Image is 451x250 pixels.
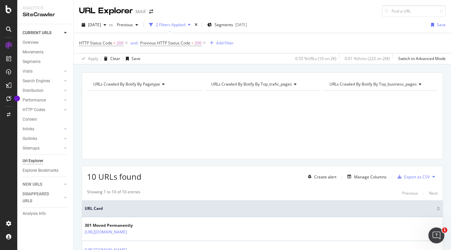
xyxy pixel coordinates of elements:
div: Overview [23,39,39,46]
button: Previous [402,189,418,197]
div: Analysis Info [23,210,46,217]
span: vs [109,22,114,28]
span: URLs Crawled By Botify By pagetype [93,81,160,87]
a: Content [23,116,69,123]
a: CURRENT URLS [23,30,62,36]
a: Performance [23,97,62,104]
span: Previous HTTP Status Code [140,40,190,46]
div: Inlinks [23,126,34,133]
div: times [193,22,199,28]
span: = [191,40,194,46]
a: Outlinks [23,135,62,142]
button: [DATE] [79,20,109,30]
a: HTTP Codes [23,106,62,113]
div: Sitemaps [23,145,40,152]
div: Segments [23,58,41,65]
div: MAIF [135,8,146,15]
button: 2 Filters Applied [146,20,193,30]
a: DISAPPEARED URLS [23,191,62,205]
div: 0.01 % Visits ( 222 on 2M ) [345,56,390,61]
div: Previous [402,190,418,196]
span: Previous [114,22,133,28]
span: 10 URLs found [87,171,141,182]
div: Apply [88,56,98,61]
a: Url Explorer [23,157,69,164]
h4: URLs Crawled By Botify By top_trafic_pages [210,79,314,90]
span: 2025 Aug. 12th [88,22,101,28]
button: Clear [101,53,120,64]
span: 200 [195,38,202,48]
button: and [131,40,137,46]
div: NEW URLS [23,181,42,188]
div: Export as CSV [404,174,430,180]
span: Segments [215,22,233,28]
a: Sitemaps [23,145,62,152]
span: URLs Crawled By Botify By top_trafic_pages [211,81,292,87]
div: 2 Filters Applied [156,22,185,28]
div: Content [23,116,37,123]
a: Overview [23,39,69,46]
div: Next [429,190,438,196]
span: URL Card [85,206,435,212]
a: Visits [23,68,62,75]
div: Switch to Advanced Mode [398,56,446,61]
div: Clear [110,56,120,61]
div: Search Engines [23,78,50,85]
button: Create alert [305,171,336,182]
div: HTTP Codes [23,106,45,113]
div: Save [437,22,446,28]
button: Save [428,20,446,30]
div: Tooltip anchor [14,95,20,101]
a: Explorer Bookmarks [23,167,69,174]
div: Analytics [23,5,68,11]
a: [URL][DOMAIN_NAME] [85,229,127,235]
div: Save [132,56,140,61]
button: Previous [114,20,141,30]
button: Save [123,53,140,64]
button: Next [429,189,438,197]
div: URL Explorer [79,5,133,17]
button: Segments[DATE] [205,20,250,30]
div: arrow-right-arrow-left [149,9,153,14]
div: DISAPPEARED URLS [23,191,56,205]
button: Manage Columns [345,173,387,181]
iframe: Intercom live chat [428,227,444,243]
button: Switch to Advanced Mode [396,53,446,64]
div: Outlinks [23,135,37,142]
span: ≠ [113,40,116,46]
div: [DATE] [235,22,247,28]
h4: URLs Crawled By Botify By pagetype [92,79,196,90]
div: Create alert [314,174,336,180]
a: Movements [23,49,69,56]
button: Export as CSV [395,171,430,182]
div: 0.55 % URLs ( 10 on 2K ) [295,56,336,61]
a: NEW URLS [23,181,62,188]
div: Add Filter [216,40,234,46]
div: Url Explorer [23,157,43,164]
a: Inlinks [23,126,62,133]
div: CURRENT URLS [23,30,51,36]
span: URLs Crawled By Botify By top_business_pages [329,81,417,87]
button: Add Filter [207,39,234,47]
a: Distribution [23,87,62,94]
div: SiteCrawler [23,11,68,19]
input: Find a URL [382,5,446,17]
div: 301 Moved Permanently [85,222,156,228]
div: Movements [23,49,44,56]
div: Showing 1 to 10 of 10 entries [87,189,140,197]
a: Search Engines [23,78,62,85]
div: Performance [23,97,46,104]
h4: URLs Crawled By Botify By top_business_pages [328,79,432,90]
a: Segments [23,58,69,65]
button: Apply [79,53,98,64]
a: Analysis Info [23,210,69,217]
div: Manage Columns [354,174,387,180]
span: 1 [442,227,447,233]
div: Visits [23,68,33,75]
div: Explorer Bookmarks [23,167,58,174]
span: HTTP Status Code [79,40,112,46]
div: Distribution [23,87,44,94]
span: 200 [117,38,124,48]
